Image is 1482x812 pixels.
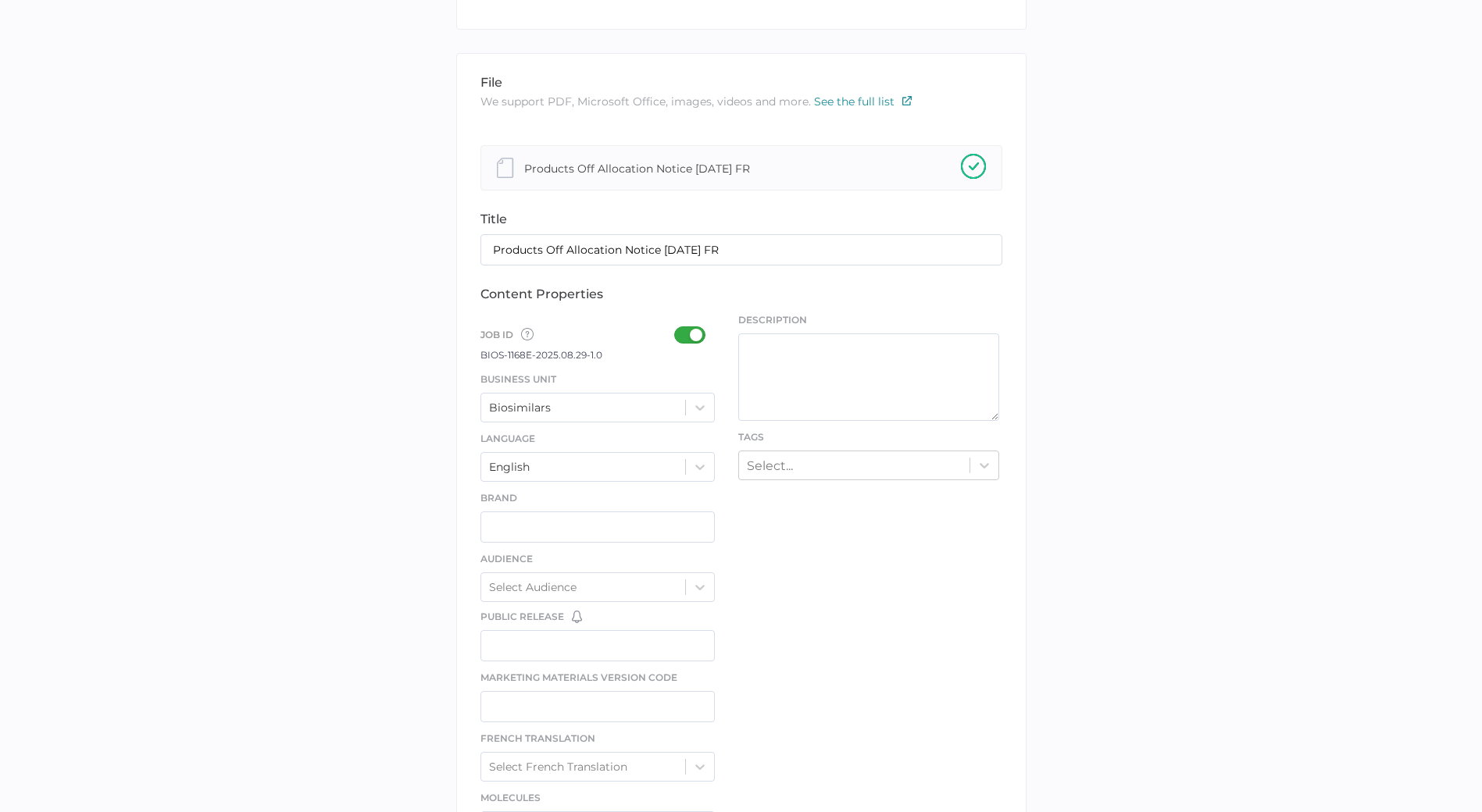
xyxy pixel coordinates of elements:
span: Marketing Materials Version Code [480,671,677,683]
img: document-file-grey.20d19ea5.svg [497,158,514,178]
input: Type the name of your content [480,234,1002,265]
span: Public Release [480,610,564,624]
div: Select Audience [489,580,577,594]
img: checkmark-upload-success.08ba15b3.svg [961,154,986,179]
span: French Translation [480,732,595,744]
div: Biosimilars [489,401,551,415]
img: bell-default.8986a8bf.svg [572,611,582,623]
div: file [480,75,1002,90]
span: Molecules [480,792,541,803]
div: English [489,460,530,474]
div: content properties [480,287,1002,301]
span: Brand [480,492,517,504]
img: tooltip-default.0a89c667.svg [521,328,534,340]
img: external-link-icon.7ec190a1.svg [902,96,912,105]
p: We support PDF, Microsoft Office, images, videos and more. [480,93,1002,110]
span: Audience [480,553,533,564]
span: Business Unit [480,373,556,385]
div: Products Off Allocation Notice [DATE] FR [524,159,750,176]
span: BIOS-1168E-2025.08.29-1.0 [480,349,602,361]
div: title [480,212,1002,226]
div: Select French Translation [489,760,627,774]
span: Tags [738,431,764,443]
a: See the full list [814,94,912,109]
span: Description [738,313,999,327]
span: Language [480,433,535,444]
span: Job ID [480,326,534,347]
div: Select... [747,458,793,472]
